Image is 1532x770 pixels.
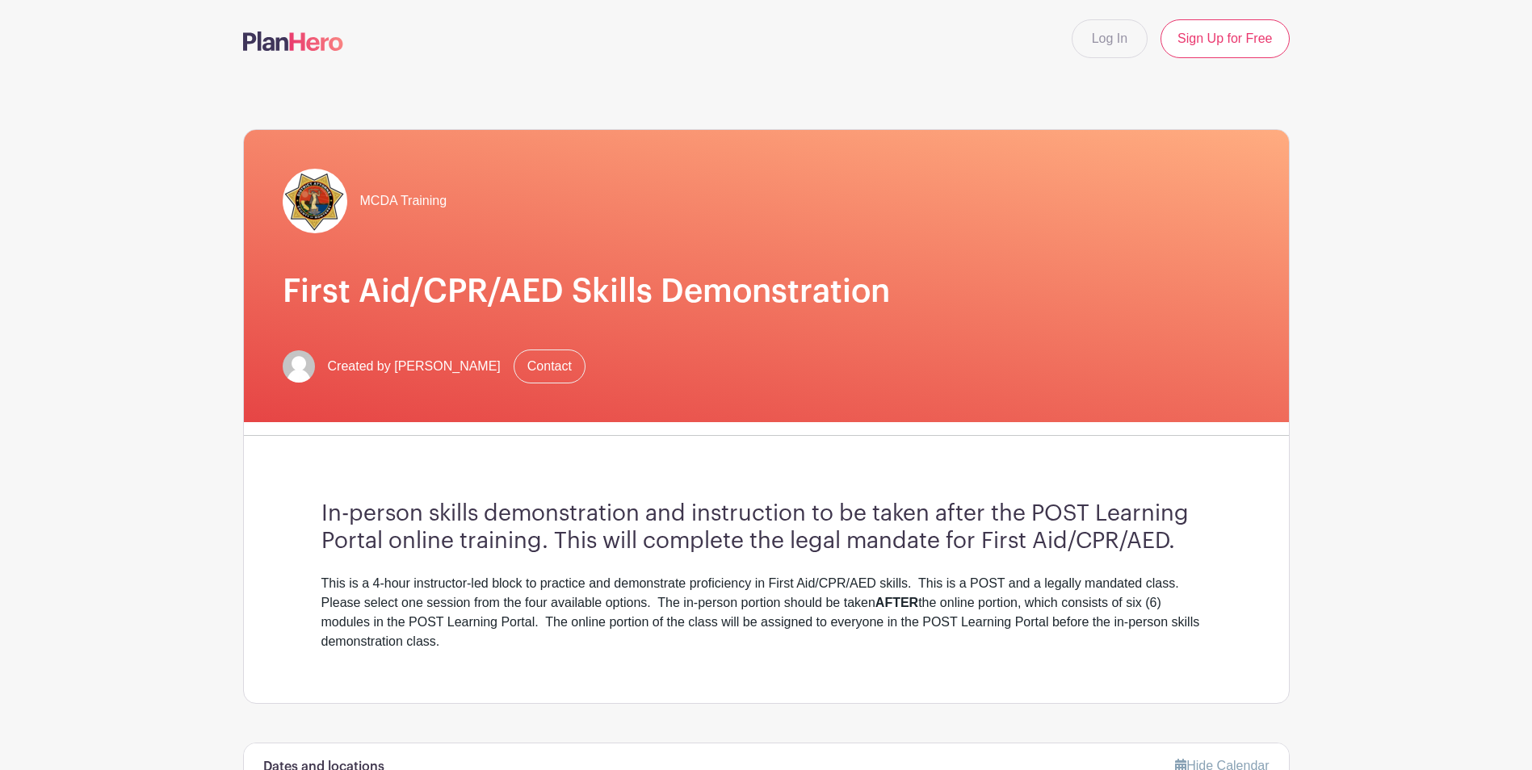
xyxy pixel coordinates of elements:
a: Sign Up for Free [1161,19,1289,58]
h3: In-person skills demonstration and instruction to be taken after the POST Learning Portal online ... [321,500,1211,554]
span: Created by [PERSON_NAME] [328,357,501,376]
img: default-ce2991bfa6775e67f084385cd625a349d9dcbb7a52a09fb2fda1e96e2d18dcdb.png [283,350,315,383]
h1: First Aid/CPR/AED Skills Demonstration [283,272,1250,311]
strong: AFTER [875,596,918,609]
span: MCDA Training [360,191,447,211]
div: This is a 4-hour instructor-led block to practice and demonstrate proficiency in First Aid/CPR/AE... [321,574,1211,651]
img: logo-507f7623f17ff9eddc593b1ce0a138ce2505c220e1c5a4e2b4648c50719b7d32.svg [243,31,343,51]
a: Log In [1072,19,1148,58]
img: DA%20Logo.png [283,169,347,233]
a: Contact [514,349,586,383]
